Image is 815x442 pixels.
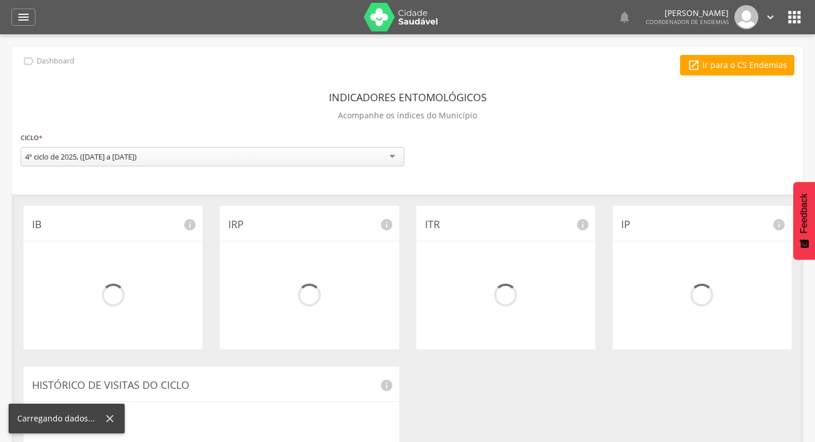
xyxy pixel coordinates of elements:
[37,57,74,66] p: Dashboard
[21,132,42,144] label: Ciclo
[799,193,809,233] span: Feedback
[329,87,487,107] header: Indicadores Entomológicos
[764,11,777,23] i: 
[22,55,35,67] i: 
[785,8,804,26] i: 
[618,10,631,24] i: 
[32,378,391,393] p: Histórico de Visitas do Ciclo
[338,107,477,124] p: Acompanhe os índices do Município
[380,379,393,392] i: info
[621,217,783,232] p: IP
[646,18,729,26] span: Coordenador de Endemias
[576,218,590,232] i: info
[228,217,390,232] p: IRP
[764,5,777,29] a: 
[680,55,794,75] a: Ir para o CS Endemias
[17,413,104,424] div: Carregando dados...
[25,152,137,162] div: 4º ciclo de 2025, ([DATE] a [DATE])
[793,182,815,260] button: Feedback - Mostrar pesquisa
[687,59,700,71] i: 
[17,10,30,24] i: 
[32,217,194,232] p: IB
[618,5,631,29] a: 
[425,217,587,232] p: ITR
[183,218,197,232] i: info
[646,9,729,17] p: [PERSON_NAME]
[11,9,35,26] a: 
[772,218,786,232] i: info
[380,218,393,232] i: info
